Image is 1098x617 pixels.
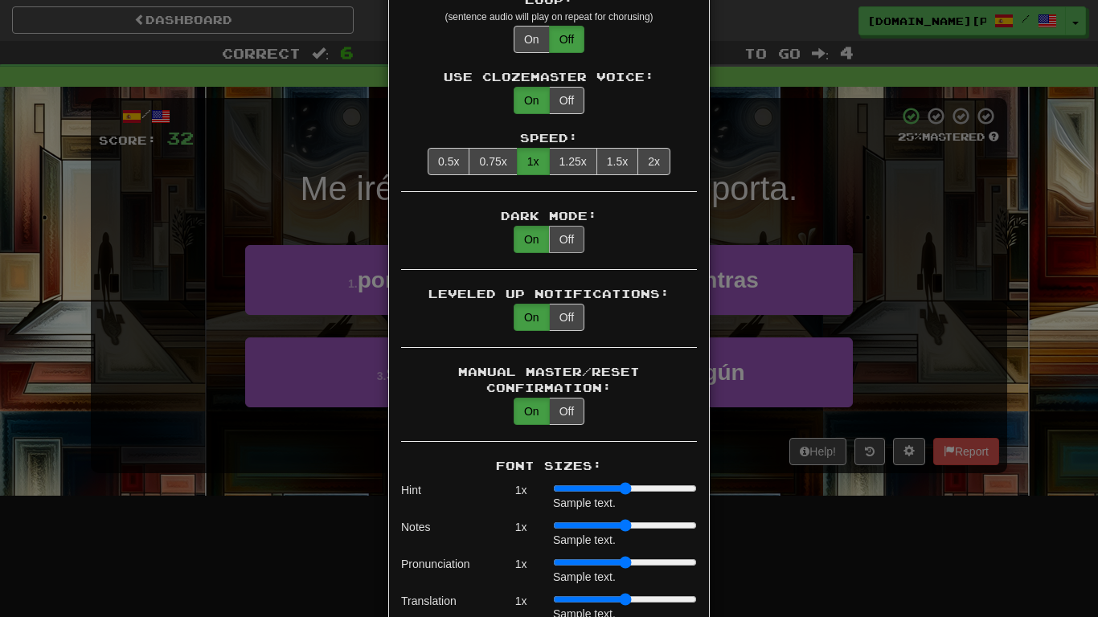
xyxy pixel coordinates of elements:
button: On [514,226,550,253]
button: Off [549,87,584,114]
button: Off [549,304,584,331]
div: Leveled Up Notifications: [401,286,697,302]
div: Hint [401,482,497,511]
div: 1 x [497,519,545,548]
button: Off [549,226,584,253]
div: Use Clozemaster text-to-speech [514,87,584,114]
div: 1 x [497,482,545,511]
button: 0.5x [428,148,469,175]
button: Off [549,398,584,425]
div: Dark Mode: [401,208,697,224]
div: Pronunciation [401,556,497,585]
button: 0.75x [469,148,517,175]
div: Use Clozemaster Voice: [401,69,697,85]
button: On [514,398,550,425]
div: Speed: [401,130,697,146]
div: 1 x [497,556,545,585]
div: Text-to-speech looping [514,26,584,53]
div: Manual Master/Reset Confirmation: [401,364,697,396]
button: 2x [637,148,670,175]
button: On [514,304,550,331]
div: Notes [401,519,497,548]
button: Off [549,26,584,53]
button: On [514,87,550,114]
button: 1.25x [549,148,597,175]
button: 1.5x [596,148,638,175]
div: Font Sizes: [401,458,697,474]
button: 1x [517,148,550,175]
div: Sample text. [553,495,697,511]
div: Text-to-speech speed [428,148,670,175]
small: (sentence audio will play on repeat for chorusing) [445,11,653,22]
div: Sample text. [553,569,697,585]
button: On [514,26,550,53]
div: Sample text. [553,532,697,548]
